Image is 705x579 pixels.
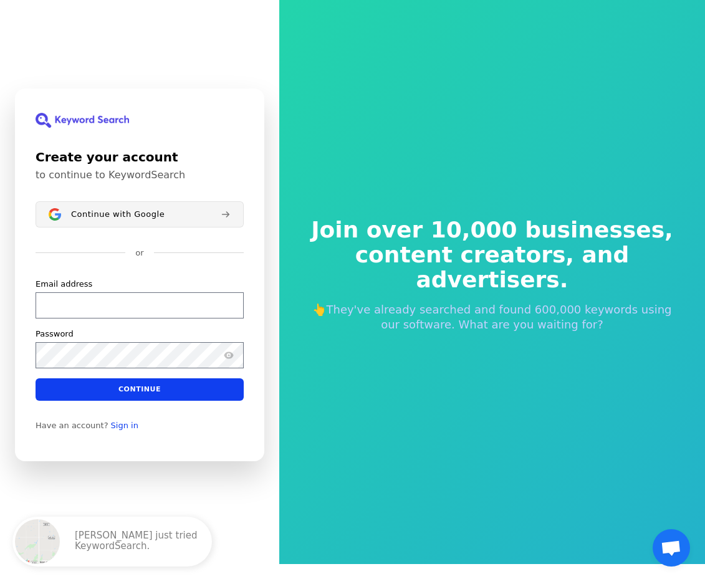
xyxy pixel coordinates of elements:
h1: Create your account [36,148,244,166]
a: Sign in [111,420,138,430]
span: content creators, and advertisers. [303,242,682,292]
label: Password [36,328,74,339]
div: Open chat [653,529,690,567]
p: to continue to KeywordSearch [36,169,244,181]
img: United States [15,519,60,564]
p: or [135,247,143,259]
button: Continue [36,378,244,400]
img: Sign in with Google [49,208,61,221]
button: Show password [221,347,236,362]
p: 👆They've already searched and found 600,000 keywords using our software. What are you waiting for? [303,302,682,332]
span: Join over 10,000 businesses, [303,218,682,242]
p: [PERSON_NAME] just tried KeywordSearch. [75,530,199,553]
span: Continue with Google [71,209,165,219]
span: Have an account? [36,420,108,430]
label: Email address [36,278,92,289]
img: KeywordSearch [36,113,129,128]
button: Sign in with GoogleContinue with Google [36,201,244,227]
